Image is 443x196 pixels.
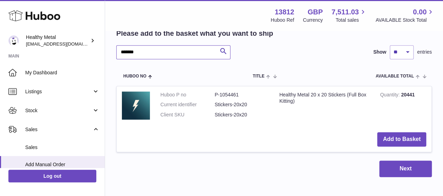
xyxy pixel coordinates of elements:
[26,34,89,47] div: Healthy Metal
[417,49,432,55] span: entries
[8,170,96,182] a: Log out
[377,132,426,147] button: Add to Basket
[271,17,294,23] div: Huboo Ref
[332,7,367,23] a: 7,511.03 Total sales
[123,74,146,79] span: Huboo no
[160,101,215,108] dt: Current identifier
[275,7,294,17] strong: 13812
[413,7,427,17] span: 0.00
[122,92,150,120] img: Healthy Metal 20 x 20 Stickers (Full Box Kitting)
[25,161,99,168] span: Add Manual Order
[274,86,375,127] td: Healthy Metal 20 x 20 Stickers (Full Box Kitting)
[25,126,92,133] span: Sales
[215,92,269,98] dd: P-1054461
[25,88,92,95] span: Listings
[116,29,273,38] h2: Please add to the basket what you want to ship
[25,144,99,151] span: Sales
[379,161,432,177] button: Next
[215,101,269,108] dd: Stickers-20x20
[160,111,215,118] dt: Client SKU
[303,17,323,23] div: Currency
[26,41,103,47] span: [EMAIL_ADDRESS][DOMAIN_NAME]
[25,107,92,114] span: Stock
[307,7,323,17] strong: GBP
[335,17,367,23] span: Total sales
[375,7,435,23] a: 0.00 AVAILABLE Stock Total
[376,74,414,79] span: AVAILABLE Total
[380,92,401,99] strong: Quantity
[160,92,215,98] dt: Huboo P no
[8,35,19,46] img: internalAdmin-13812@internal.huboo.com
[25,69,99,76] span: My Dashboard
[375,86,431,127] td: 20441
[215,111,269,118] dd: Stickers-20x20
[253,74,264,79] span: Title
[375,17,435,23] span: AVAILABLE Stock Total
[373,49,386,55] label: Show
[332,7,359,17] span: 7,511.03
